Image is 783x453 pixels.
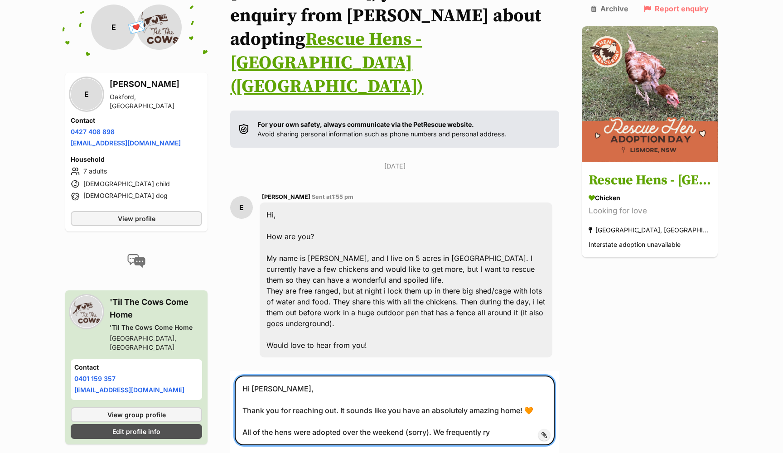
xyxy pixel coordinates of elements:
img: 'Til The Cows Come Home profile pic [71,296,102,328]
a: View group profile [71,407,202,422]
h3: [PERSON_NAME] [110,78,202,91]
div: 'Til The Cows Come Home [110,323,202,332]
li: [DEMOGRAPHIC_DATA] dog [71,191,202,202]
div: [GEOGRAPHIC_DATA], [GEOGRAPHIC_DATA] [110,334,202,352]
h3: Rescue Hens - [GEOGRAPHIC_DATA] ([GEOGRAPHIC_DATA]) [589,171,711,191]
a: 0401 159 357 [74,375,116,382]
h3: 'Til The Cows Come Home [110,296,202,321]
span: View group profile [107,410,166,419]
h4: Contact [71,116,202,125]
h4: Household [71,155,202,164]
span: Edit profile info [112,427,160,436]
div: E [230,196,253,219]
img: conversation-icon-4a6f8262b818ee0b60e3300018af0b2d0b884aa5de6e9bcb8d3d4eeb1a70a7c4.svg [127,254,145,268]
p: [DATE] [230,161,559,171]
img: Rescue Hens - Lismore (NSW) [582,26,718,162]
li: 7 adults [71,166,202,177]
a: [EMAIL_ADDRESS][DOMAIN_NAME] [74,386,184,394]
span: Sent at [312,193,353,200]
div: E [71,78,102,110]
div: Chicken [589,193,711,203]
a: Rescue Hens - [GEOGRAPHIC_DATA] ([GEOGRAPHIC_DATA]) Chicken Looking for love [GEOGRAPHIC_DATA], [... [582,164,718,258]
div: [GEOGRAPHIC_DATA], [GEOGRAPHIC_DATA] [589,224,711,236]
a: View profile [71,211,202,226]
img: 'Til The Cows Come Home profile pic [136,5,182,50]
div: E [91,5,136,50]
a: [EMAIL_ADDRESS][DOMAIN_NAME] [71,139,181,147]
a: 0427 408 898 [71,128,115,135]
div: Looking for love [589,205,711,217]
div: Hi, How are you? My name is [PERSON_NAME], and I live on 5 acres in [GEOGRAPHIC_DATA]. I currentl... [260,202,552,357]
span: [PERSON_NAME] [262,193,310,200]
p: Avoid sharing personal information such as phone numbers and personal address. [257,120,507,139]
span: Interstate adoption unavailable [589,241,681,249]
a: Edit profile info [71,424,202,439]
a: Archive [591,5,628,13]
span: 💌 [126,18,147,37]
div: Oakford, [GEOGRAPHIC_DATA] [110,92,202,111]
h4: Contact [74,363,198,372]
span: 1:55 pm [332,193,353,200]
span: View profile [118,214,155,223]
a: Report enquiry [644,5,709,13]
strong: For your own safety, always communicate via the PetRescue website. [257,120,474,128]
li: [DEMOGRAPHIC_DATA] child [71,178,202,189]
a: Rescue Hens - [GEOGRAPHIC_DATA] ([GEOGRAPHIC_DATA]) [230,28,423,98]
